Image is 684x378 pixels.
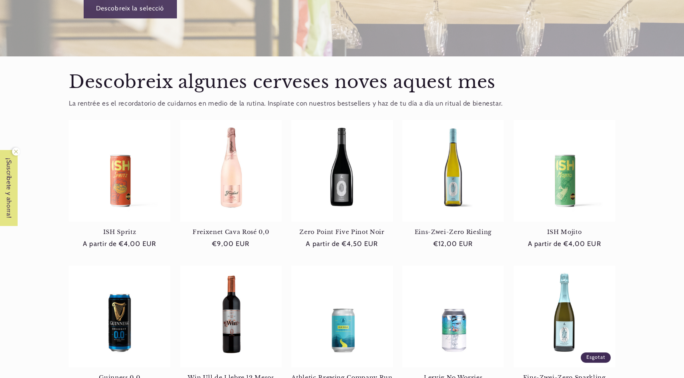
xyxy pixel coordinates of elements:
a: ISH Spritz [69,228,170,236]
p: La rentrée es el recordatorio de cuidarnos en medio de la rutina. Inspírate con nuestros bestsell... [69,98,615,110]
span: ¡Suscríbete y ahorra! [1,150,17,226]
h2: Descobreix algunes cerveses noves aquest mes [69,71,615,94]
a: ISH Mojito [514,228,615,236]
a: Eins-Zwei-Zero Riesling [402,228,504,236]
a: Freixenet Cava Rosé 0,0 [180,228,282,236]
a: Zero Point Five Pinot Noir [291,228,393,236]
